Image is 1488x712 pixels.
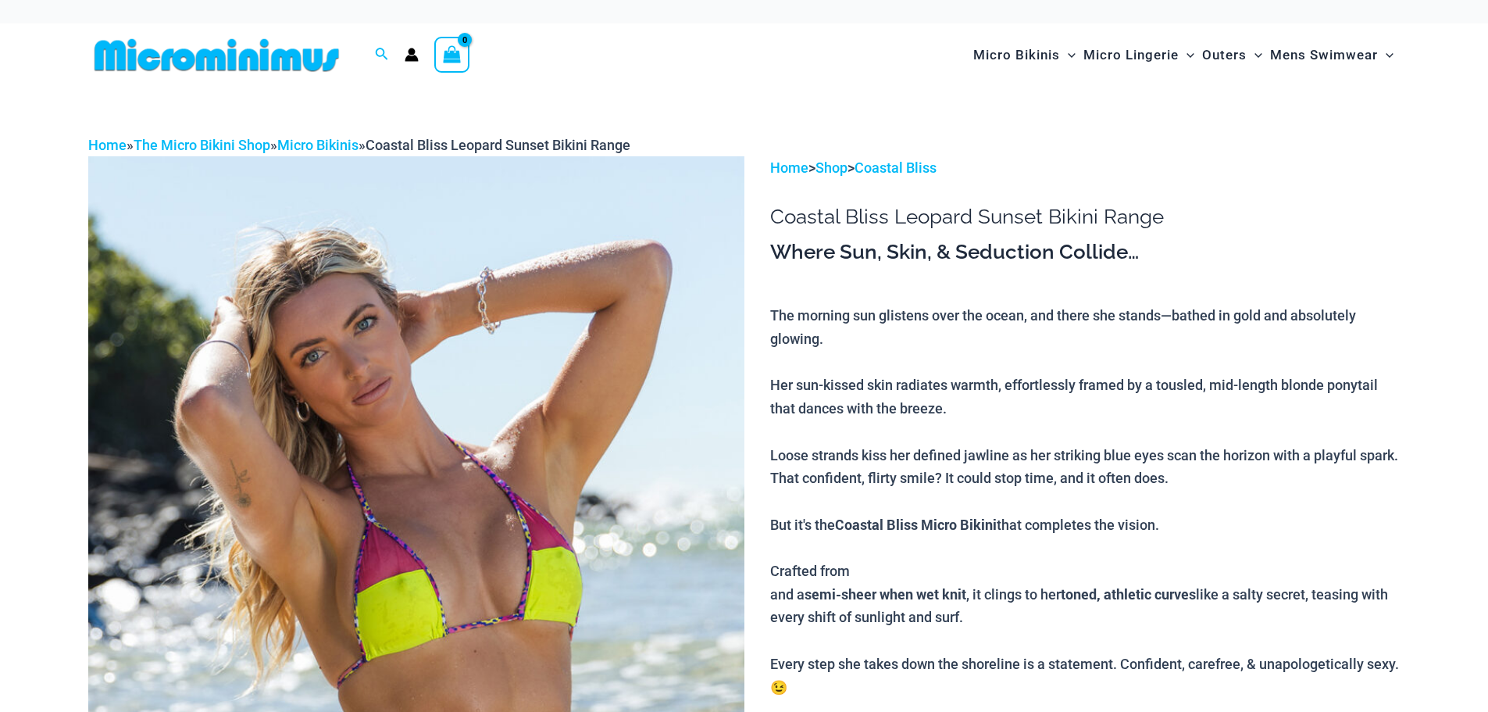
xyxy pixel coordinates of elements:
span: Outers [1202,35,1247,75]
a: Micro Bikinis [277,137,359,153]
span: Micro Bikinis [973,35,1060,75]
span: Menu Toggle [1179,35,1194,75]
span: Menu Toggle [1060,35,1076,75]
a: Account icon link [405,48,419,62]
span: Mens Swimwear [1270,35,1378,75]
a: OutersMenu ToggleMenu Toggle [1198,31,1266,79]
span: Micro Lingerie [1083,35,1179,75]
a: The Micro Bikini Shop [134,137,270,153]
h1: Coastal Bliss Leopard Sunset Bikini Range [770,205,1400,229]
a: Shop [815,159,847,176]
span: Coastal Bliss Leopard Sunset Bikini Range [366,137,630,153]
a: Coastal Bliss [855,159,937,176]
b: toned, athletic curves [1061,585,1196,603]
h3: Where Sun, Skin, & Seduction Collide… [770,239,1400,266]
a: View Shopping Cart, empty [434,37,470,73]
img: MM SHOP LOGO FLAT [88,38,345,73]
a: Micro LingerieMenu ToggleMenu Toggle [1079,31,1198,79]
b: Coastal Bliss Micro Bikini [835,515,997,534]
span: Menu Toggle [1378,35,1393,75]
b: semi-sheer when wet knit [805,585,966,603]
p: > > [770,156,1400,180]
p: The morning sun glistens over the ocean, and there she stands—bathed in gold and absolutely glowi... [770,304,1400,699]
div: and a , it clings to her like a salty secret, teasing with every shift of sunlight and surf. Ever... [770,583,1400,699]
a: Home [88,137,127,153]
span: Menu Toggle [1247,35,1262,75]
span: » » » [88,137,630,153]
a: Micro BikinisMenu ToggleMenu Toggle [969,31,1079,79]
a: Home [770,159,808,176]
nav: Site Navigation [967,29,1401,81]
a: Search icon link [375,45,389,65]
a: Mens SwimwearMenu ToggleMenu Toggle [1266,31,1397,79]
